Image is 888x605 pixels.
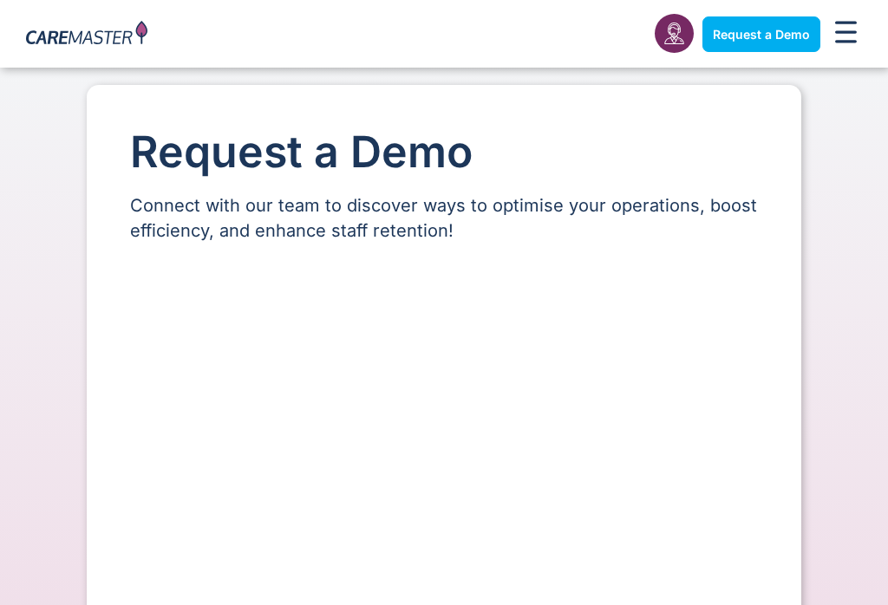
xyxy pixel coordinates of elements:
[702,16,820,52] a: Request a Demo
[713,27,810,42] span: Request a Demo
[130,128,758,176] h1: Request a Demo
[829,16,862,53] div: Menu Toggle
[26,21,147,48] img: CareMaster Logo
[130,193,758,244] p: Connect with our team to discover ways to optimise your operations, boost efficiency, and enhance...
